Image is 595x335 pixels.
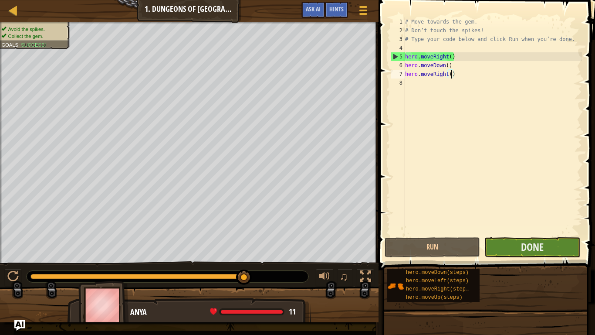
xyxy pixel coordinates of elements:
[391,44,405,52] div: 4
[391,70,405,79] div: 7
[391,79,405,87] div: 8
[385,237,480,257] button: Run
[289,306,296,317] span: 11
[521,240,544,254] span: Done
[1,42,18,48] span: Goals
[18,42,21,48] span: :
[406,278,469,284] span: hero.moveLeft(steps)
[8,33,44,39] span: Collect the gem.
[352,2,374,22] button: Show game menu
[14,320,25,331] button: Ask AI
[21,42,46,48] span: Success!
[130,307,302,318] div: Anya
[406,294,463,301] span: hero.moveUp(steps)
[1,33,65,40] li: Collect the gem.
[1,26,65,33] li: Avoid the spikes.
[391,26,405,35] div: 2
[339,270,348,283] span: ♫
[387,278,404,294] img: portrait.png
[8,26,45,32] span: Avoid the spikes.
[406,270,469,276] span: hero.moveDown(steps)
[338,269,352,287] button: ♫
[316,269,333,287] button: Adjust volume
[391,35,405,44] div: 3
[391,17,405,26] div: 1
[391,61,405,70] div: 6
[406,286,472,292] span: hero.moveRight(steps)
[4,269,22,287] button: Ctrl + P: Play
[329,5,344,13] span: Hints
[210,308,296,316] div: health: 11 / 11
[484,237,580,257] button: Done
[357,269,374,287] button: Toggle fullscreen
[78,281,129,329] img: thang_avatar_frame.png
[301,2,325,18] button: Ask AI
[391,52,405,61] div: 5
[306,5,321,13] span: Ask AI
